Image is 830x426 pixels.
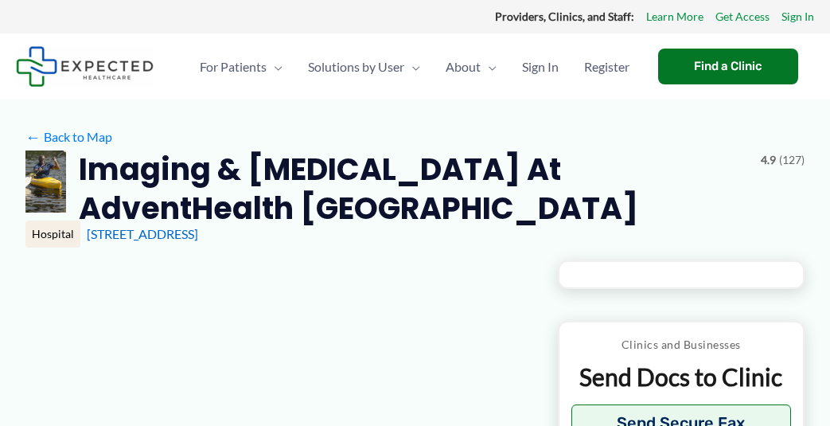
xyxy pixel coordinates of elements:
strong: Providers, Clinics, and Staff: [495,10,634,23]
a: Sign In [509,39,571,95]
a: Sign In [781,6,814,27]
a: Learn More [646,6,703,27]
span: Solutions by User [308,39,404,95]
span: ← [25,129,41,144]
span: About [446,39,481,95]
div: Hospital [25,221,80,248]
span: Sign In [522,39,559,95]
a: Solutions by UserMenu Toggle [295,39,433,95]
a: AboutMenu Toggle [433,39,509,95]
p: Clinics and Businesses [571,334,791,355]
h2: Imaging & [MEDICAL_DATA] at AdventHealth [GEOGRAPHIC_DATA] [79,150,748,229]
span: For Patients [200,39,267,95]
span: Menu Toggle [481,39,497,95]
span: 4.9 [761,150,776,170]
a: Register [571,39,642,95]
a: Get Access [715,6,770,27]
span: (127) [779,150,805,170]
a: Find a Clinic [658,49,798,84]
a: [STREET_ADDRESS] [87,226,198,241]
nav: Primary Site Navigation [187,39,642,95]
span: Menu Toggle [267,39,283,95]
img: Expected Healthcare Logo - side, dark font, small [16,46,154,87]
a: ←Back to Map [25,125,112,149]
p: Send Docs to Clinic [571,362,791,393]
a: For PatientsMenu Toggle [187,39,295,95]
span: Register [584,39,629,95]
span: Menu Toggle [404,39,420,95]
